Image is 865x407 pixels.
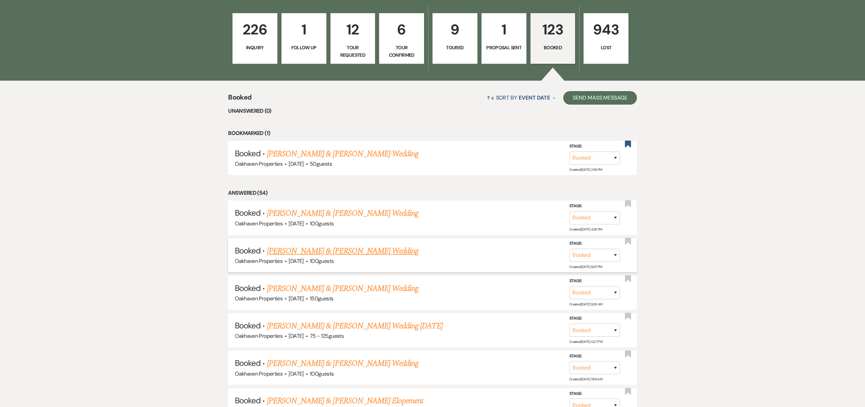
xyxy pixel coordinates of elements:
[569,277,620,285] label: Stage:
[310,370,333,377] span: 100 guests
[289,332,303,340] span: [DATE]
[235,208,261,218] span: Booked
[237,18,273,41] p: 226
[235,320,261,331] span: Booked
[379,13,424,64] a: 6Tour Confirmed
[588,18,624,41] p: 943
[310,257,333,265] span: 100 guests
[267,148,418,160] a: [PERSON_NAME] & [PERSON_NAME] Wedding
[235,220,282,227] span: Oakhaven Properties
[569,315,620,322] label: Stage:
[569,143,620,150] label: Stage:
[569,353,620,360] label: Stage:
[228,107,637,115] li: Unanswered (0)
[235,295,282,302] span: Oakhaven Properties
[289,220,303,227] span: [DATE]
[267,282,418,295] a: [PERSON_NAME] & [PERSON_NAME] Wedding
[563,91,637,105] button: Send Mass Message
[267,320,443,332] a: [PERSON_NAME] & [PERSON_NAME] Wedding [DATE]
[228,92,251,107] span: Booked
[310,332,344,340] span: 75 - 125 guests
[486,44,522,51] p: Proposal Sent
[286,44,322,51] p: Follow Up
[335,44,371,59] p: Tour Requested
[330,13,375,64] a: 12Tour Requested
[569,377,602,381] span: Created: [DATE] 11:56 AM
[310,160,332,167] span: 50 guests
[235,358,261,368] span: Booked
[235,245,261,256] span: Booked
[281,13,326,64] a: 1Follow Up
[235,370,282,377] span: Oakhaven Properties
[267,245,418,257] a: [PERSON_NAME] & [PERSON_NAME] Wedding
[235,332,282,340] span: Oakhaven Properties
[569,202,620,210] label: Stage:
[384,18,420,41] p: 6
[569,227,602,231] span: Created: [DATE] 4:36 PM
[335,18,371,41] p: 12
[235,148,261,159] span: Booked
[235,160,282,167] span: Oakhaven Properties
[267,395,423,407] a: [PERSON_NAME] & [PERSON_NAME] Elopement
[237,44,273,51] p: Inquiry
[487,94,495,101] span: ↑↓
[569,265,602,269] span: Created: [DATE] 8:07 PM
[228,189,637,197] li: Answered (54)
[289,370,303,377] span: [DATE]
[569,390,620,398] label: Stage:
[232,13,277,64] a: 226Inquiry
[228,129,637,138] li: Bookmarked (1)
[432,13,477,64] a: 9Toured
[569,340,602,344] span: Created: [DATE] 12:27 PM
[535,44,571,51] p: Booked
[519,94,550,101] span: Event Date
[584,13,628,64] a: 943Lost
[310,295,333,302] span: 150 guests
[289,160,303,167] span: [DATE]
[289,295,303,302] span: [DATE]
[569,240,620,247] label: Stage:
[569,167,602,172] span: Created: [DATE] 2:56 PM
[235,283,261,293] span: Booked
[437,18,473,41] p: 9
[588,44,624,51] p: Lost
[481,13,526,64] a: 1Proposal Sent
[569,302,602,306] span: Created: [DATE] 9:26 AM
[535,18,571,41] p: 123
[437,44,473,51] p: Toured
[235,395,261,406] span: Booked
[289,257,303,265] span: [DATE]
[235,257,282,265] span: Oakhaven Properties
[384,44,420,59] p: Tour Confirmed
[486,18,522,41] p: 1
[484,89,558,107] button: Sort By Event Date
[267,357,418,370] a: [PERSON_NAME] & [PERSON_NAME] Wedding
[310,220,333,227] span: 100 guests
[267,207,418,219] a: [PERSON_NAME] & [PERSON_NAME] Wedding
[530,13,575,64] a: 123Booked
[286,18,322,41] p: 1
